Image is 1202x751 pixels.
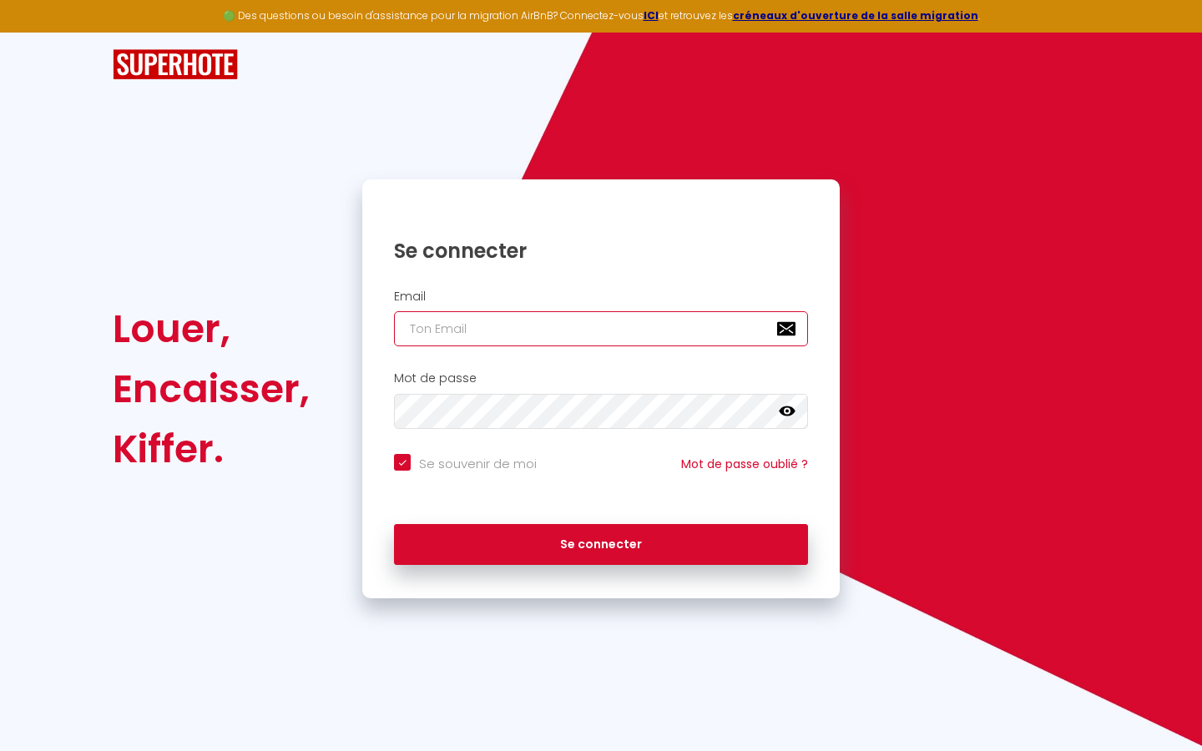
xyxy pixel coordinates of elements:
[394,238,808,264] h1: Se connecter
[113,49,238,80] img: SuperHote logo
[681,456,808,472] a: Mot de passe oublié ?
[394,311,808,346] input: Ton Email
[644,8,659,23] a: ICI
[394,524,808,566] button: Se connecter
[394,290,808,304] h2: Email
[113,419,310,479] div: Kiffer.
[733,8,978,23] a: créneaux d'ouverture de la salle migration
[394,371,808,386] h2: Mot de passe
[113,359,310,419] div: Encaisser,
[13,7,63,57] button: Ouvrir le widget de chat LiveChat
[113,299,310,359] div: Louer,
